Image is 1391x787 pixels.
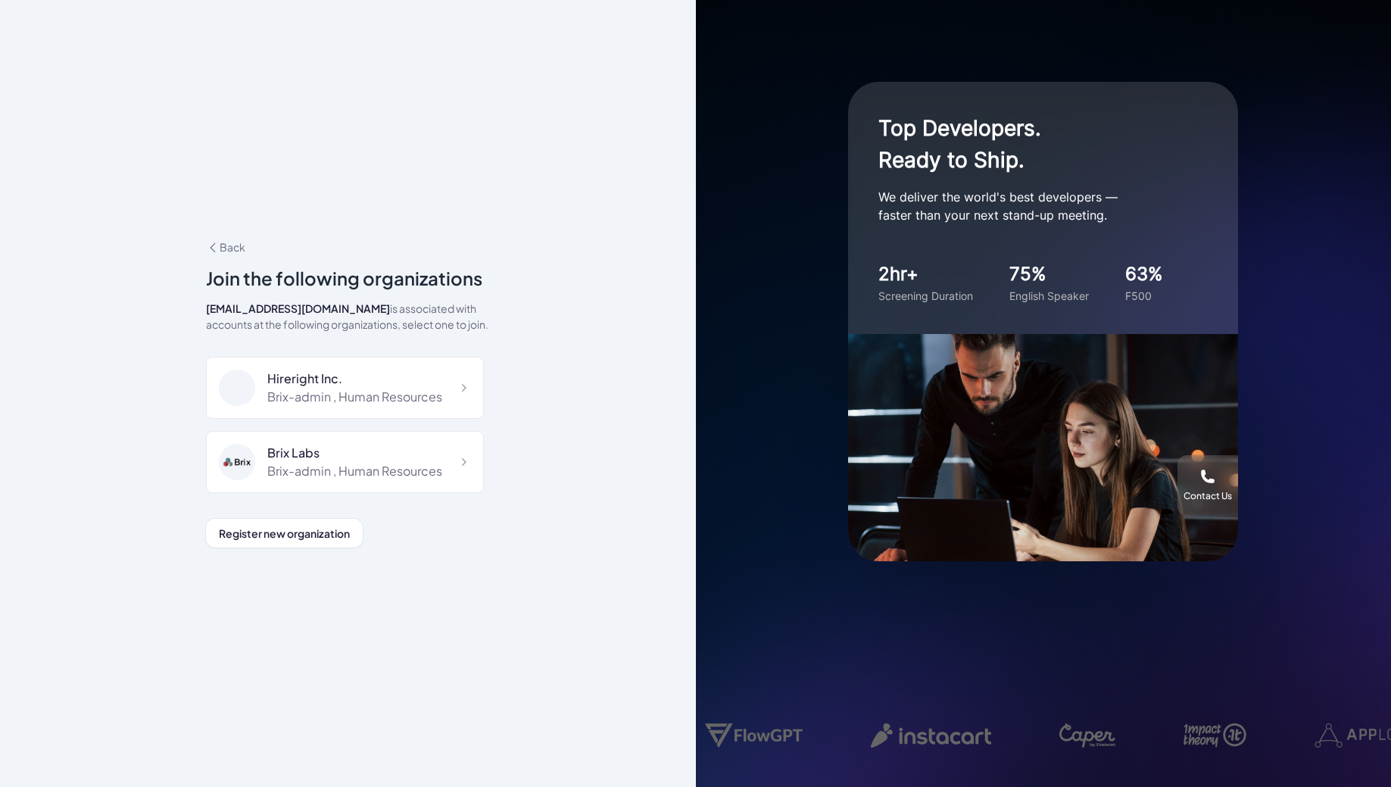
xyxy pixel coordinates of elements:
[1184,490,1232,502] div: Contact Us
[267,388,442,406] div: Brix-admin , Human Resources
[1009,261,1089,288] div: 75%
[1125,288,1163,304] div: F500
[206,519,363,548] button: Register new organization
[206,301,390,315] span: [EMAIL_ADDRESS][DOMAIN_NAME]
[878,288,973,304] div: Screening Duration
[267,462,442,480] div: Brix-admin , Human Resources
[1009,288,1089,304] div: English Speaker
[206,264,490,292] div: Join the following organizations
[267,444,442,462] div: Brix Labs
[219,526,350,540] span: Register new organization
[1177,455,1238,516] button: Contact Us
[219,444,255,480] img: ca4ce923a5ef4cf58f82eef62365ed0e.png
[878,188,1181,224] p: We deliver the world's best developers — faster than your next stand-up meeting.
[878,112,1181,176] h1: Top Developers. Ready to Ship.
[267,370,442,388] div: Hireright Inc.
[206,240,245,254] span: Back
[878,261,973,288] div: 2hr+
[1125,261,1163,288] div: 63%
